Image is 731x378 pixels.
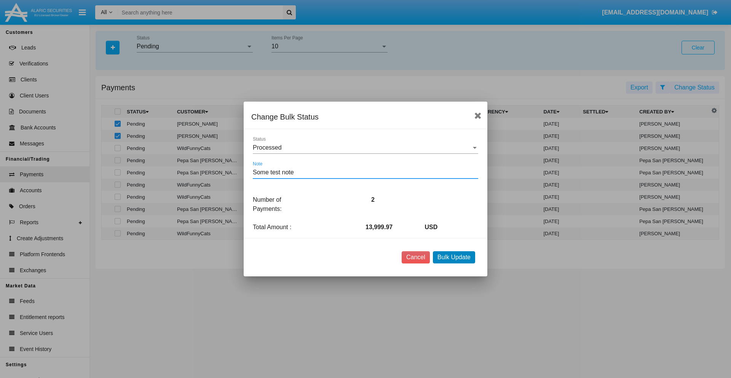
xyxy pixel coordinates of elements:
[253,144,282,151] span: Processed
[251,111,480,123] div: Change Bulk Status
[365,195,425,204] p: 2
[402,251,430,263] button: Cancel
[365,223,425,232] p: 13,999.97
[425,223,484,232] p: USD
[433,251,475,263] button: Bulk Update
[247,195,306,214] p: Number of Payments:
[247,223,306,232] p: Total Amount :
